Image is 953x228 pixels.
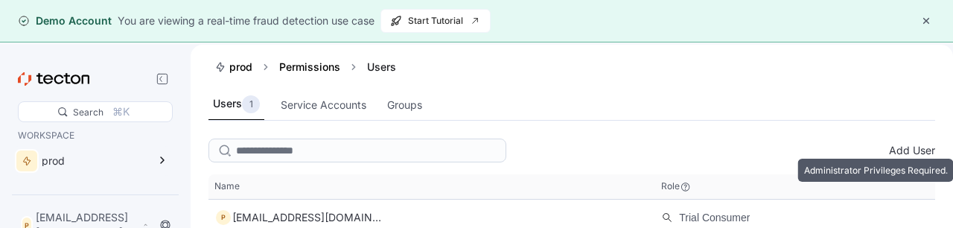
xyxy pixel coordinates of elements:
[118,13,374,29] div: You are viewing a real-time fraud detection use case
[42,156,147,166] div: prod
[387,97,422,113] div: Groups
[18,128,165,143] p: WORKSPACE
[889,142,935,158] button: Add User
[390,10,481,32] span: Start Tutorial
[229,60,252,75] div: prod
[661,180,692,193] span: Role
[213,95,260,113] div: Users
[214,209,232,227] div: P
[661,180,680,192] div: Role
[18,101,173,122] div: Search⌘K
[232,209,381,227] div: [EMAIL_ADDRESS][DOMAIN_NAME]
[214,180,240,192] span: Name
[249,97,253,112] p: 1
[214,60,252,75] a: prod
[680,181,692,193] img: Info
[380,9,491,33] button: Start Tutorial
[279,60,340,73] a: Permissions
[73,105,103,119] div: Search
[679,209,750,227] span: Trial Consumer
[112,104,130,120] div: ⌘K
[18,13,112,28] div: Demo Account
[361,60,402,75] div: Users
[281,97,366,113] div: Service Accounts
